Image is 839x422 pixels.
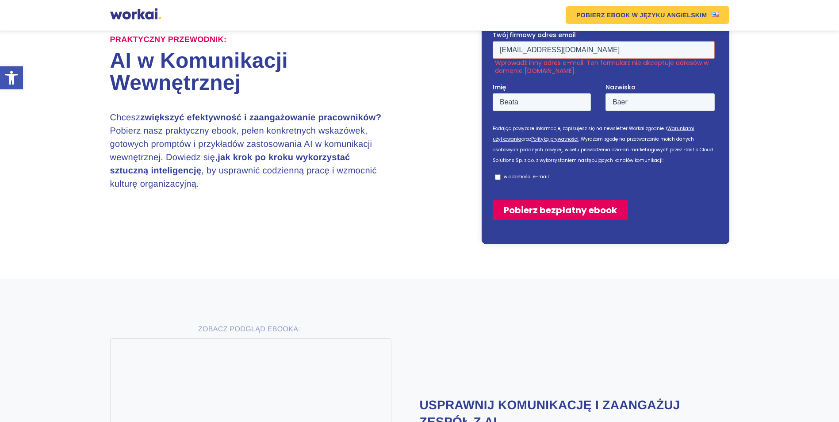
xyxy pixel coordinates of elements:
iframe: Form 0 [493,31,718,228]
strong: jak krok po kroku wykorzystać sztuczną inteligencję [110,153,350,176]
a: POBIERZ EBOOKW JĘZYKU ANGIELSKIMUS flag [566,6,729,24]
h3: Chcesz Pobierz nasz praktyczny ebook, pełen konkretnych wskazówek, gotowych promptów i przykładów... [110,111,389,191]
img: US flag [712,12,719,17]
em: POBIERZ EBOOK [576,12,630,18]
label: Praktyczny przewodnik: [110,35,227,45]
h1: AI w Komunikacji Wewnętrznej [110,50,420,94]
strong: zwiększyć efektywność i zaangażowanie pracowników? [140,113,381,123]
p: ZOBACZ PODGLĄD EBOOKA: [110,324,389,335]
